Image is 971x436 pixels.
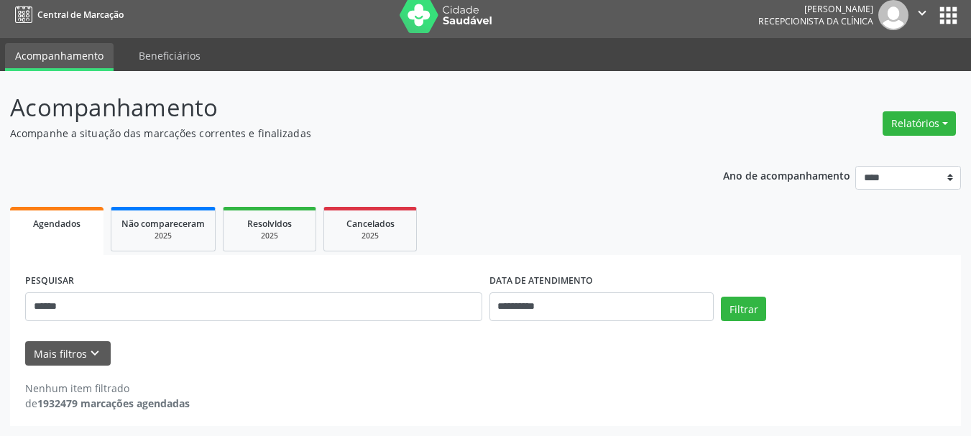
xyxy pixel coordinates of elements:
a: Acompanhamento [5,43,114,71]
i: keyboard_arrow_down [87,345,103,361]
span: Resolvidos [247,218,292,230]
button: Mais filtroskeyboard_arrow_down [25,341,111,366]
div: 2025 [334,231,406,241]
p: Acompanhe a situação das marcações correntes e finalizadas [10,126,676,141]
div: de [25,396,190,411]
span: Não compareceram [121,218,205,230]
button: Filtrar [721,297,766,321]
label: DATA DE ATENDIMENTO [489,270,593,292]
div: Nenhum item filtrado [25,381,190,396]
p: Acompanhamento [10,90,676,126]
div: [PERSON_NAME] [758,3,873,15]
a: Central de Marcação [10,3,124,27]
a: Beneficiários [129,43,211,68]
span: Recepcionista da clínica [758,15,873,27]
span: Agendados [33,218,80,230]
span: Cancelados [346,218,395,230]
p: Ano de acompanhamento [723,166,850,184]
button: Relatórios [883,111,956,136]
button: apps [936,3,961,28]
strong: 1932479 marcações agendadas [37,396,190,410]
span: Central de Marcação [37,9,124,21]
i:  [914,5,930,21]
div: 2025 [121,231,205,241]
div: 2025 [234,231,305,241]
label: PESQUISAR [25,270,74,292]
